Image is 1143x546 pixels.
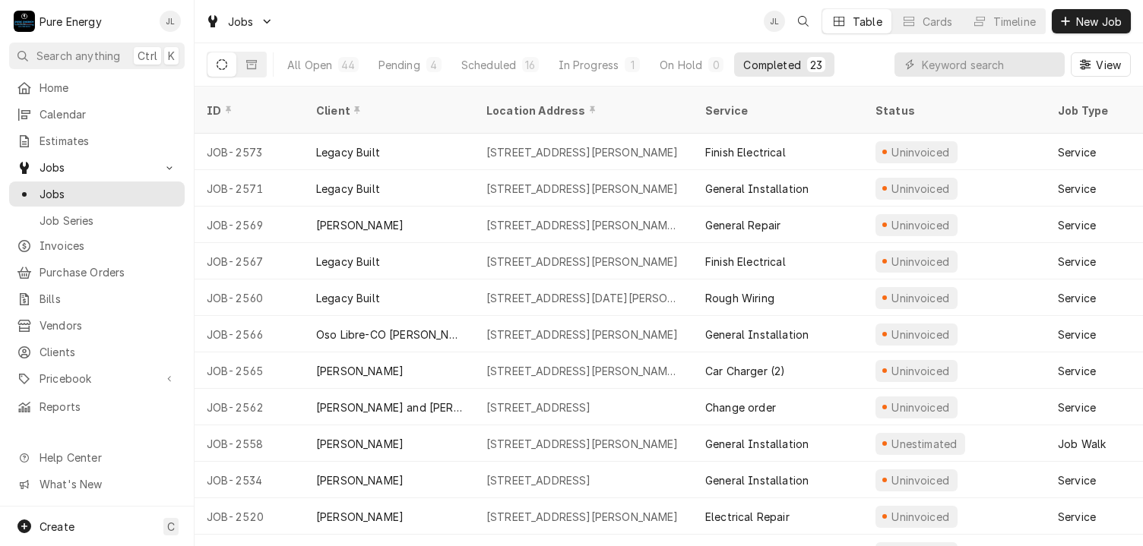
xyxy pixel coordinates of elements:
div: [PERSON_NAME] [316,509,404,525]
span: Bills [40,291,177,307]
div: [PERSON_NAME] [316,363,404,379]
div: Legacy Built [316,290,380,306]
div: [STREET_ADDRESS][PERSON_NAME][PERSON_NAME] [486,363,681,379]
div: Electrical Repair [705,509,790,525]
span: Vendors [40,317,177,333]
a: Clients [9,339,185,365]
a: Purchase Orders [9,260,185,285]
div: JOB-2569 [195,207,304,243]
div: Pending [378,57,420,73]
div: Finish Electrical [705,144,786,160]
div: JOB-2571 [195,170,304,207]
div: Status [875,103,1031,118]
div: [STREET_ADDRESS] [486,472,591,488]
div: Uninvoiced [890,290,951,306]
a: Job Series [9,208,185,233]
div: JOB-2567 [195,243,304,279]
div: Service [1058,181,1096,197]
div: JOB-2565 [195,352,304,389]
div: James Linnenkamp's Avatar [764,11,785,32]
span: Reports [40,399,177,415]
div: James Linnenkamp's Avatar [160,11,181,32]
span: Help Center [40,450,176,466]
span: Calendar [40,106,177,122]
div: Pure Energy's Avatar [14,11,35,32]
span: K [168,48,175,64]
a: Go to Pricebook [9,366,185,391]
div: JOB-2560 [195,279,304,316]
a: Home [9,75,185,100]
span: Home [40,80,177,96]
span: Search anything [36,48,120,64]
div: Service [1058,290,1096,306]
div: Client [316,103,459,118]
span: Create [40,520,74,533]
div: Uninvoiced [890,363,951,379]
div: 4 [429,57,439,73]
div: Legacy Built [316,181,380,197]
input: Keyword search [922,52,1057,77]
button: View [1071,52,1131,77]
span: Pricebook [40,371,154,387]
span: Jobs [40,186,177,202]
div: Completed [743,57,800,73]
span: Purchase Orders [40,264,177,280]
div: Uninvoiced [890,254,951,270]
div: P [14,11,35,32]
div: Uninvoiced [890,399,951,415]
button: New Job [1052,9,1131,33]
div: [STREET_ADDRESS][PERSON_NAME] [486,181,679,197]
div: Pure Energy [40,14,102,30]
div: JL [764,11,785,32]
a: Go to Jobs [9,155,185,180]
a: Jobs [9,181,185,207]
a: Reports [9,394,185,419]
div: Rough Wiring [705,290,774,306]
div: [STREET_ADDRESS][DATE][PERSON_NAME] [486,290,681,306]
span: C [167,519,175,535]
button: Search anythingCtrlK [9,43,185,69]
div: JL [160,11,181,32]
div: [STREET_ADDRESS][PERSON_NAME] [486,144,679,160]
div: JOB-2562 [195,389,304,425]
div: Uninvoiced [890,217,951,233]
div: Unestimated [890,436,959,452]
div: Job Type [1058,103,1131,118]
div: [STREET_ADDRESS][PERSON_NAME] [486,327,679,342]
div: JOB-2573 [195,134,304,170]
div: JOB-2558 [195,425,304,462]
div: Legacy Built [316,144,380,160]
div: 0 [711,57,720,73]
span: New Job [1073,14,1125,30]
div: 1 [628,57,637,73]
div: [PERSON_NAME] [316,436,404,452]
div: General Installation [705,472,809,488]
div: Table [853,14,882,30]
a: Bills [9,286,185,311]
div: General Installation [705,327,809,342]
div: Uninvoiced [890,509,951,525]
div: [PERSON_NAME] and [PERSON_NAME] [316,399,462,415]
a: Go to Help Center [9,445,185,470]
div: [STREET_ADDRESS] [486,399,591,415]
div: Location Address [486,103,678,118]
div: [PERSON_NAME] [316,472,404,488]
a: Calendar [9,102,185,127]
div: Service [705,103,848,118]
a: Estimates [9,128,185,153]
span: Estimates [40,133,177,149]
span: What's New [40,476,176,492]
div: On Hold [660,57,702,73]
span: View [1093,57,1124,73]
div: [PERSON_NAME] [316,217,404,233]
a: Invoices [9,233,185,258]
span: Job Series [40,213,177,229]
div: [STREET_ADDRESS][PERSON_NAME][PERSON_NAME] [486,217,681,233]
div: Service [1058,327,1096,342]
span: Jobs [40,159,154,175]
span: Jobs [228,14,254,30]
div: Oso Libre-CO [PERSON_NAME] [316,327,462,342]
div: 23 [810,57,822,73]
div: [STREET_ADDRESS][PERSON_NAME] [486,436,679,452]
div: Service [1058,509,1096,525]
